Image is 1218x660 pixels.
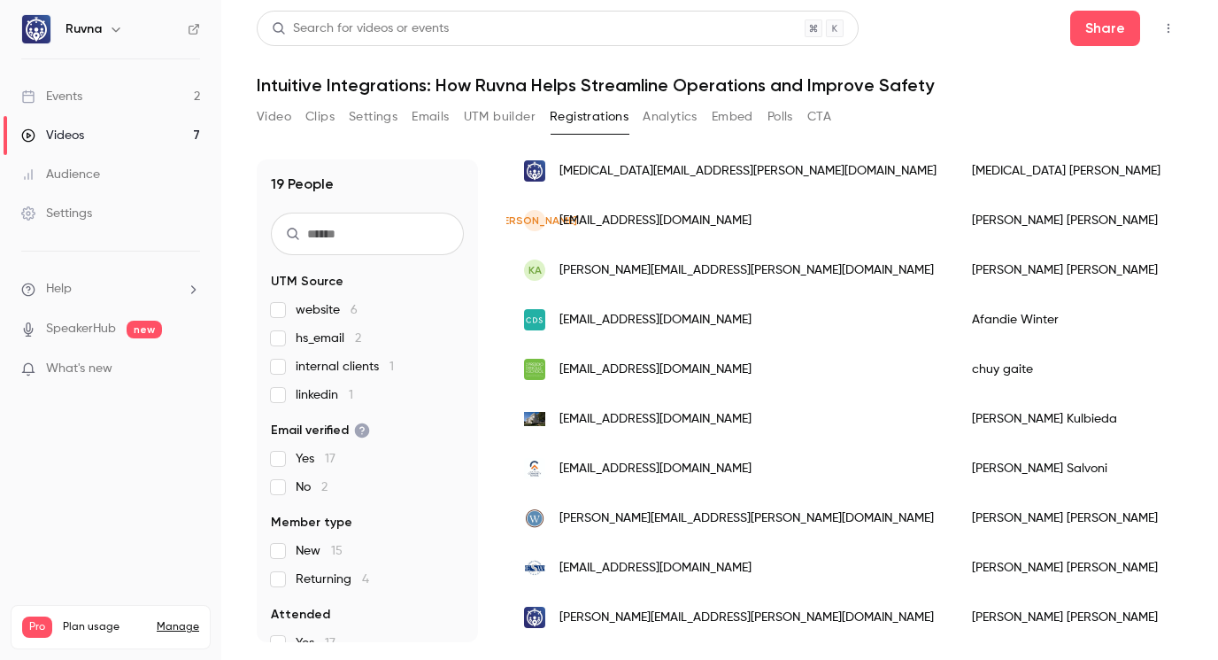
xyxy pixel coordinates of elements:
[66,20,102,38] h6: Ruvna
[559,509,934,528] span: [PERSON_NAME][EMAIL_ADDRESS][PERSON_NAME][DOMAIN_NAME]
[271,273,343,291] span: UTM Source
[559,559,752,578] span: [EMAIL_ADDRESS][DOMAIN_NAME]
[325,637,335,649] span: 17
[349,389,353,401] span: 1
[157,620,199,634] a: Manage
[355,332,361,345] span: 2
[271,174,334,195] h1: 19 People
[331,545,343,557] span: 15
[296,330,361,347] span: hs_email
[21,127,84,144] div: Videos
[351,304,358,316] span: 6
[22,617,52,638] span: Pro
[296,542,343,560] span: New
[21,166,100,183] div: Audience
[296,634,335,652] span: Yes
[325,453,335,465] span: 17
[127,321,162,338] span: new
[807,103,831,131] button: CTA
[493,213,577,229] span: [PERSON_NAME]
[321,481,328,493] span: 2
[63,620,146,634] span: Plan usage
[559,410,752,429] span: [EMAIL_ADDRESS][DOMAIN_NAME]
[296,450,335,468] span: Yes
[179,361,200,377] iframe: Noticeable Trigger
[296,358,394,376] span: internal clients
[559,261,934,280] span: [PERSON_NAME][EMAIL_ADDRESS][PERSON_NAME][DOMAIN_NAME]
[528,262,542,278] span: KA
[559,609,934,627] span: [PERSON_NAME][EMAIL_ADDRESS][PERSON_NAME][DOMAIN_NAME]
[559,311,752,330] span: [EMAIL_ADDRESS][DOMAIN_NAME]
[559,460,752,478] span: [EMAIL_ADDRESS][DOMAIN_NAME]
[271,514,352,532] span: Member type
[464,103,536,131] button: UTM builder
[524,458,545,479] img: communityschool.org
[524,607,545,628] img: ruvna.com
[21,88,82,105] div: Events
[643,103,698,131] button: Analytics
[412,103,449,131] button: Emails
[21,280,200,299] li: help-dropdown-opener
[296,478,328,496] span: No
[524,557,545,578] img: emeryweiner.org
[271,606,330,624] span: Attended
[1154,14,1183,43] button: Top Bar Actions
[767,103,793,131] button: Polls
[559,212,752,230] span: [EMAIL_ADDRESS][DOMAIN_NAME]
[296,301,358,319] span: website
[272,19,449,38] div: Search for videos or events
[524,359,545,380] img: presidioknolls.org
[296,386,353,404] span: linkedin
[524,309,545,330] img: cds-sf.org
[349,103,397,131] button: Settings
[296,571,369,588] span: Returning
[389,361,394,373] span: 1
[22,15,50,43] img: Ruvna
[21,205,92,222] div: Settings
[559,162,937,181] span: [MEDICAL_DATA][EMAIL_ADDRESS][PERSON_NAME][DOMAIN_NAME]
[524,508,545,529] img: westtown.edu
[1070,11,1140,46] button: Share
[524,412,545,426] img: menloschool.org
[550,103,628,131] button: Registrations
[257,74,1183,96] h1: Intuitive Integrations: How Ruvna Helps Streamline Operations and Improve Safety
[46,280,72,299] span: Help
[524,160,545,182] img: ruvna.com
[257,103,291,131] button: Video
[712,103,753,131] button: Embed
[362,573,369,586] span: 4
[305,103,335,131] button: Clips
[46,320,116,338] a: SpeakerHub
[46,360,112,378] span: What's new
[559,361,752,379] span: [EMAIL_ADDRESS][DOMAIN_NAME]
[271,422,370,439] span: Email verified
